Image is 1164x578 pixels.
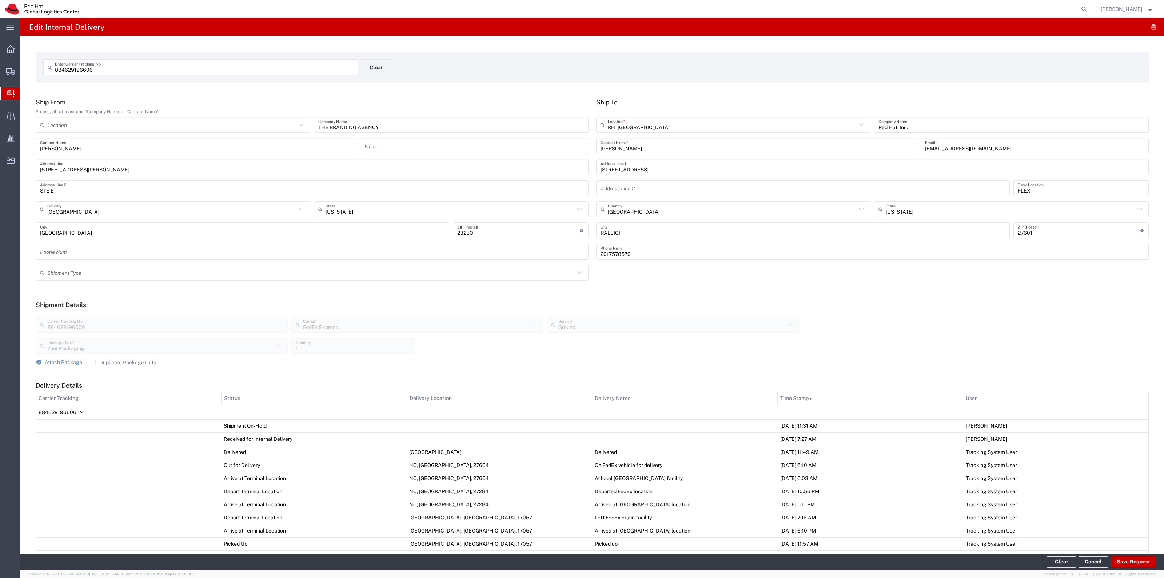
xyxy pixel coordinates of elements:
td: On FedEx vehicle for delivery [592,459,778,472]
a: Cancel [1079,556,1108,568]
h5: Ship To [596,98,1149,106]
button: Clear [362,59,391,75]
td: [GEOGRAPHIC_DATA], [GEOGRAPHIC_DATA], 17057 [407,524,592,537]
td: Tracking System User [963,537,1149,550]
span: Client: 2025.20.0-8b113f4 [122,572,198,576]
td: At local [GEOGRAPHIC_DATA] facility [592,472,778,485]
td: NC, [GEOGRAPHIC_DATA], 27284 [407,485,592,498]
td: [DATE] 7:16 AM [778,511,963,524]
th: User [963,392,1149,405]
td: Picked Up [221,537,407,550]
span: [DATE] 09:51:04 [89,572,119,576]
td: Tracking System User [963,524,1149,537]
td: [DATE] 9:08 AM [778,550,963,563]
td: Arrived at [GEOGRAPHIC_DATA] location [592,498,778,511]
td: [GEOGRAPHIC_DATA], [GEOGRAPHIC_DATA], 17057 [407,537,592,550]
td: [DATE] 6:10 AM [778,459,963,472]
span: Copyright © [DATE]-[DATE] Agistix Inc., All Rights Reserved [1043,571,1155,577]
td: [DATE] 10:56 PM [778,485,963,498]
td: Tracking System User [963,498,1149,511]
td: [DATE] 6:03 AM [778,472,963,485]
td: [PERSON_NAME] [963,432,1149,446]
td: Tracking System User [963,511,1149,524]
table: Delivery Details: [36,392,1149,564]
img: logo [5,4,79,15]
h5: Delivery Details: [36,381,1149,389]
td: Agistix Services [963,550,1149,563]
td: [GEOGRAPHIC_DATA], [GEOGRAPHIC_DATA], 17057 [407,511,592,524]
button: Clear [1047,556,1076,568]
h5: Ship From [36,98,589,106]
td: Tracking System User [963,459,1149,472]
td: Departed FedEx location [592,485,778,498]
td: Awaiting Pick-Up [221,550,407,563]
td: Tracking System User [963,485,1149,498]
td: Shipment information sent to FedEx [592,550,778,563]
td: [DATE] 11:57 AM [778,537,963,550]
span: Server: 2025.20.0-710e05ee653 [29,572,119,576]
td: Arrive at Terminal Location [221,498,407,511]
td: [DATE] 6:10 PM [778,524,963,537]
span: 884629196606 [39,409,76,415]
td: Tracking System User [963,472,1149,485]
td: NC, [GEOGRAPHIC_DATA], 27604 [407,459,592,472]
div: Please, fill at least one: 'Company Name' or 'Contact Name' [36,108,589,115]
td: Tracking System User [963,446,1149,459]
h5: Shipment Details: [36,301,1149,309]
td: Depart Terminal Location [221,485,407,498]
td: Depart Terminal Location [221,511,407,524]
td: NC, [GEOGRAPHIC_DATA], 27604 [407,472,592,485]
th: Time Stamp [778,392,963,405]
td: Delivered [592,446,778,459]
td: Arrive at Terminal Location [221,472,407,485]
th: Delivery Location [407,392,592,405]
td: Left FedEx origin facility [592,511,778,524]
h4: Edit Internal Delivery [29,18,104,36]
td: Arrived at [GEOGRAPHIC_DATA] location [592,524,778,537]
button: [PERSON_NAME] [1100,5,1154,13]
td: [DATE] 7:27 AM [778,432,963,446]
td: Arrive at Terminal Location [221,524,407,537]
td: [DATE] 11:49 AM [778,446,963,459]
button: Save Request [1111,556,1156,568]
td: NC, [GEOGRAPHIC_DATA], 27284 [407,498,592,511]
td: Delivered [221,446,407,459]
label: Duplicate Package Data [90,360,156,365]
span: Robert Lomax [1101,5,1142,13]
td: Shipment On-Hold [221,419,407,432]
th: Status [221,392,407,405]
td: Out for Delivery [221,459,407,472]
td: Received for Internal Delivery [221,432,407,446]
span: [DATE] 10:16:38 [170,572,198,576]
td: [DATE] 5:11 PM [778,498,963,511]
td: VA, [GEOGRAPHIC_DATA], 23230 [407,550,592,563]
th: Delivery Notes [592,392,778,405]
td: [DATE] 11:31 AM [778,419,963,432]
span: Attach Package [45,359,82,365]
td: [PERSON_NAME] [963,419,1149,432]
th: Carrier Tracking [36,392,222,405]
td: [GEOGRAPHIC_DATA] [407,446,592,459]
td: Picked up [592,537,778,550]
